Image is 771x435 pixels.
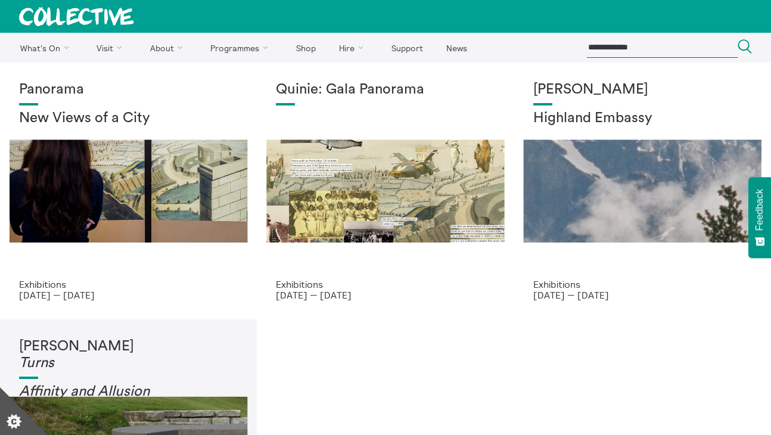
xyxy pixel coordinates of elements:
[276,290,495,300] p: [DATE] — [DATE]
[329,33,379,63] a: Hire
[133,384,150,399] em: on
[19,290,238,300] p: [DATE] — [DATE]
[533,110,752,127] h2: Highland Embassy
[754,189,765,231] span: Feedback
[285,33,326,63] a: Shop
[19,279,238,290] p: Exhibitions
[748,177,771,258] button: Feedback - Show survey
[200,33,284,63] a: Programmes
[436,33,477,63] a: News
[19,338,238,371] h1: [PERSON_NAME]
[514,63,771,319] a: Solar wheels 17 [PERSON_NAME] Highland Embassy Exhibitions [DATE] — [DATE]
[86,33,138,63] a: Visit
[19,356,54,370] em: Turns
[19,82,238,98] h1: Panorama
[276,82,495,98] h1: Quinie: Gala Panorama
[10,33,84,63] a: What's On
[139,33,198,63] a: About
[19,110,238,127] h2: New Views of a City
[533,290,752,300] p: [DATE] — [DATE]
[533,82,752,98] h1: [PERSON_NAME]
[257,63,514,319] a: Josie Vallely Quinie: Gala Panorama Exhibitions [DATE] — [DATE]
[381,33,433,63] a: Support
[276,279,495,290] p: Exhibitions
[19,384,133,399] em: Affinity and Allusi
[533,279,752,290] p: Exhibitions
